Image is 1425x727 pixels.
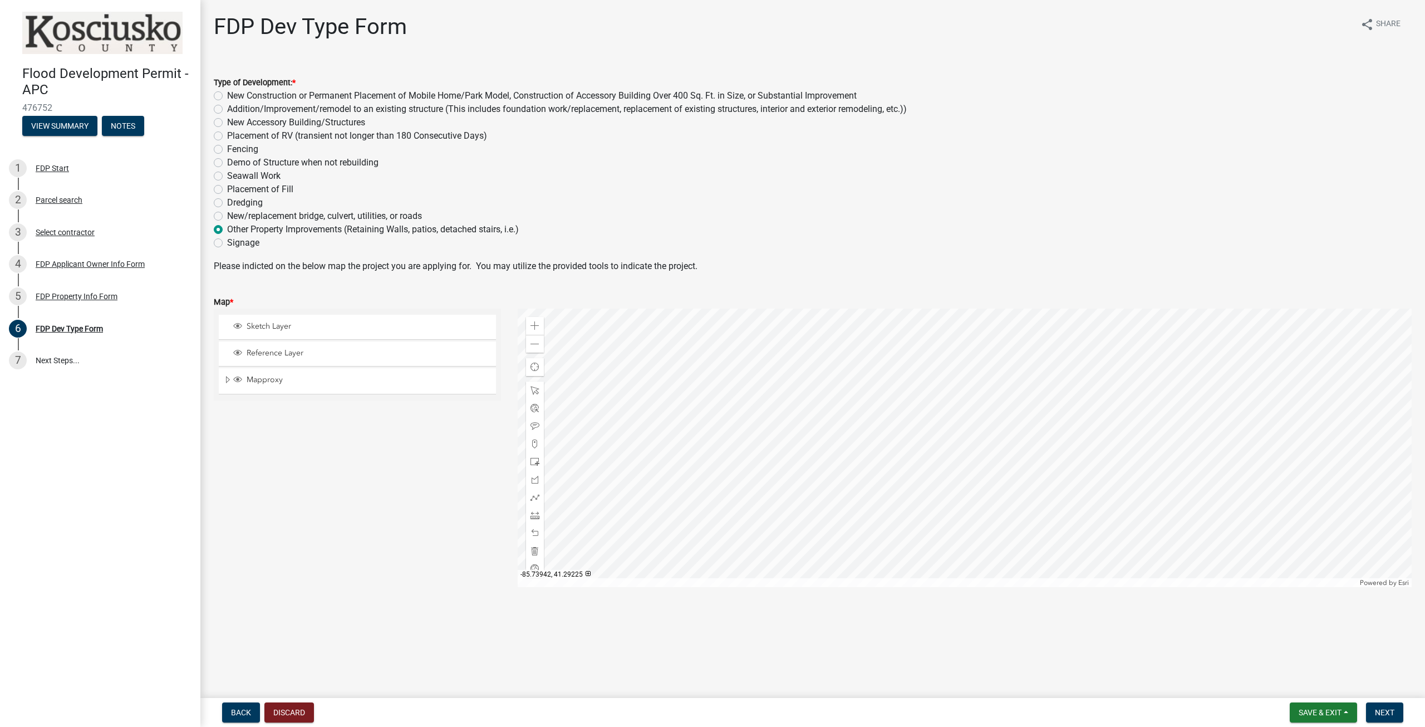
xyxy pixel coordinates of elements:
div: Parcel search [36,196,82,204]
a: Esri [1398,579,1409,587]
div: 7 [9,352,27,369]
div: Zoom out [526,335,544,353]
h4: Flood Development Permit - APC [22,66,191,98]
div: Sketch Layer [232,321,492,333]
label: Signage [227,236,259,250]
span: Save & Exit [1299,708,1342,717]
span: 476752 [22,103,178,113]
wm-modal-confirm: Notes [102,122,144,131]
span: Reference Layer [244,348,492,358]
span: Expand [223,375,232,387]
p: Please indicted on the below map the project you are applying for. You may utilize the provided t... [214,260,1412,273]
label: Placement of RV (transient not longer than 180 Consecutive Days) [227,129,487,143]
div: 3 [9,223,27,241]
div: FDP Property Info Form [36,292,117,300]
span: Next [1375,708,1394,717]
i: share [1360,18,1374,31]
div: FDP Dev Type Form [36,325,103,333]
button: Notes [102,116,144,136]
button: Next [1366,702,1403,723]
li: Mapproxy [219,368,496,394]
label: New/replacement bridge, culvert, utilities, or roads [227,209,422,223]
li: Reference Layer [219,341,496,367]
div: Find my location [526,358,544,376]
ul: Layer List [218,312,497,397]
label: Placement of Fill [227,183,293,196]
button: Discard [264,702,314,723]
div: 2 [9,191,27,209]
button: Back [222,702,260,723]
label: Map [214,299,233,306]
div: 5 [9,287,27,305]
label: Addition/Improvement/remodel to an existing structure (This includes foundation work/replacement,... [227,103,907,116]
div: 1 [9,159,27,177]
label: Fencing [227,143,258,156]
label: New Accessory Building/Structures [227,116,365,129]
button: View Summary [22,116,97,136]
span: Back [231,708,251,717]
div: Reference Layer [232,348,492,359]
label: Other Property Improvements (Retaining Walls, patios, detached stairs, i.e.) [227,223,519,236]
img: Kosciusko County, Indiana [22,12,183,54]
div: Zoom in [526,317,544,335]
div: 6 [9,320,27,338]
div: 4 [9,255,27,273]
button: shareShare [1352,13,1409,35]
label: New Construction or Permanent Placement of Mobile Home/Park Model, Construction of Accessory Buil... [227,89,857,103]
li: Sketch Layer [219,315,496,340]
h1: FDP Dev Type Form [214,13,407,40]
span: Sketch Layer [244,321,492,331]
label: Type of Development: [214,79,296,87]
wm-modal-confirm: Summary [22,122,97,131]
span: Share [1376,18,1401,31]
div: Select contractor [36,228,95,236]
label: Demo of Structure when not rebuilding [227,156,379,169]
label: Dredging [227,196,263,209]
div: Powered by [1357,578,1412,587]
span: Mapproxy [244,375,492,385]
label: Seawall Work [227,169,281,183]
button: Save & Exit [1290,702,1357,723]
div: FDP Start [36,164,69,172]
div: FDP Applicant Owner Info Form [36,260,145,268]
div: Mapproxy [232,375,492,386]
